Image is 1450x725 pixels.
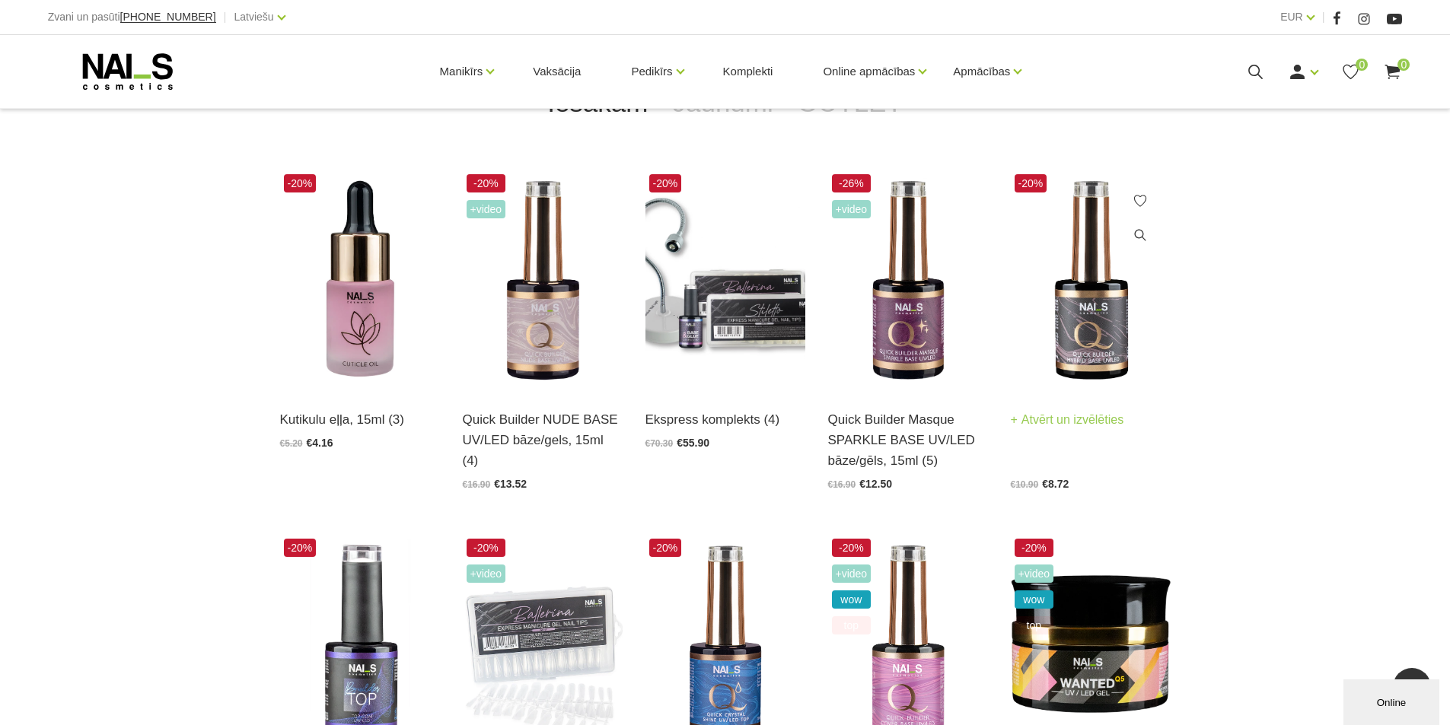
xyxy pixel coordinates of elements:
span: €16.90 [463,479,491,490]
span: +Video [832,200,872,218]
a: Online apmācības [823,41,915,102]
span: €5.20 [280,438,303,449]
span: +Video [467,564,506,583]
span: wow [832,590,872,609]
span: €10.90 [1011,479,1039,490]
span: €12.50 [859,478,892,490]
span: +Video [1015,564,1054,583]
span: | [224,8,227,27]
img: Lieliskas noturības kamuflējošā bāze/gels, kas ir saudzīga pret dabīgo nagu un nebojā naga plātni... [463,170,623,390]
span: -20% [284,539,317,557]
span: -20% [467,174,506,192]
a: Atvērt un izvēlēties [1011,409,1124,431]
a: Latviešu [234,8,274,26]
span: €70.30 [645,438,674,449]
img: Ekpress gēla tipši pieaudzēšanai 240 gab.Gēla nagu pieaudzēšana vēl nekad nav bijusi tik vienkārš... [645,170,805,390]
img: Mitrinoša, mīkstinoša un aromātiska kutikulas eļļa. Bagāta ar nepieciešamo omega-3, 6 un 9, kā ar... [280,170,440,390]
a: Pedikīrs [631,41,672,102]
a: EUR [1280,8,1303,26]
a: Apmācības [953,41,1010,102]
span: €16.90 [828,479,856,490]
iframe: chat widget [1343,676,1442,725]
span: wow [1015,590,1054,609]
span: €55.90 [677,437,709,449]
span: | [1322,8,1325,27]
span: -20% [649,539,682,557]
span: +Video [467,200,506,218]
span: 0 [1356,59,1368,71]
span: top [1015,616,1054,634]
span: €4.16 [307,437,333,449]
span: -20% [284,174,317,192]
span: -20% [1015,539,1054,557]
span: -20% [832,539,872,557]
img: Maskējoša, viegli mirdzoša bāze/gels. Unikāls produkts ar daudz izmantošanas iespējām: •Bāze gell... [828,170,988,390]
span: top [832,616,872,634]
a: Manikīrs [440,41,483,102]
a: 0 [1383,62,1402,81]
span: -20% [649,174,682,192]
span: 0 [1397,59,1410,71]
a: Kutikulu eļļa, 15ml (3) [280,409,440,430]
a: 0 [1341,62,1360,81]
a: [PHONE_NUMBER] [120,11,216,23]
a: Ekspress komplekts (4) [645,409,805,430]
span: -20% [467,539,506,557]
div: Zvani un pasūti [48,8,216,27]
a: Vaksācija [521,35,593,108]
img: Klientu iemīļotajai Rubber bāzei esam mainījuši nosaukumu uz Quick Builder Clear HYBRID Base UV/L... [1011,170,1171,390]
span: €8.72 [1042,478,1069,490]
span: -20% [1015,174,1047,192]
span: €13.52 [494,478,527,490]
a: Quick Builder Masque SPARKLE BASE UV/LED bāze/gēls, 15ml (5) [828,409,988,472]
a: Quick Builder NUDE BASE UV/LED bāze/gels, 15ml (4) [463,409,623,472]
a: Komplekti [711,35,786,108]
span: +Video [832,564,872,583]
span: -26% [832,174,872,192]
